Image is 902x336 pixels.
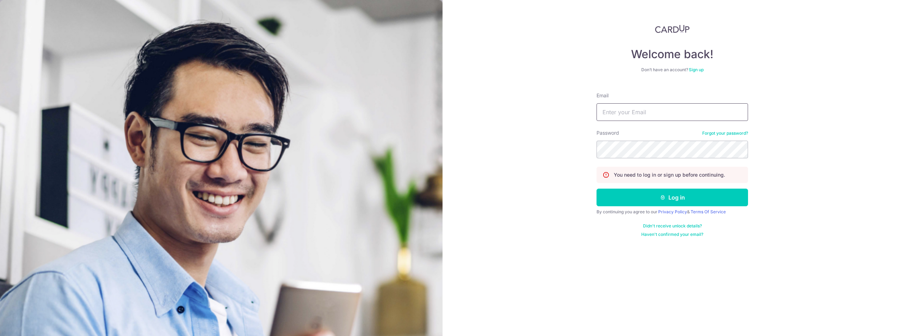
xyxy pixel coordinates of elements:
input: Enter your Email [597,103,748,121]
a: Privacy Policy [658,209,687,214]
a: Didn't receive unlock details? [643,223,702,229]
h4: Welcome back! [597,47,748,61]
label: Email [597,92,608,99]
a: Haven't confirmed your email? [641,232,703,237]
a: Terms Of Service [691,209,726,214]
button: Log in [597,189,748,206]
img: CardUp Logo [655,25,690,33]
div: By continuing you agree to our & [597,209,748,215]
p: You need to log in or sign up before continuing. [614,171,725,178]
div: Don’t have an account? [597,67,748,73]
a: Forgot your password? [702,130,748,136]
label: Password [597,129,619,136]
a: Sign up [689,67,704,72]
